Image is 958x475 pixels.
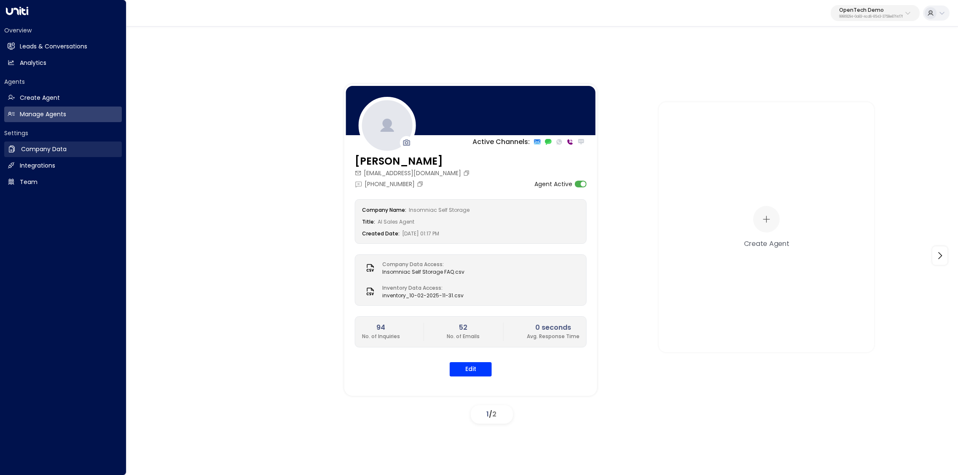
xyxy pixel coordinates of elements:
h2: 0 seconds [527,323,580,333]
div: [EMAIL_ADDRESS][DOMAIN_NAME] [355,169,472,178]
label: Inventory Data Access: [382,284,459,292]
span: 1 [487,409,489,419]
p: Active Channels: [472,137,530,147]
a: Create Agent [4,90,122,106]
h2: Manage Agents [20,110,66,119]
p: No. of Emails [447,333,480,340]
label: Created Date: [362,230,400,237]
span: Insomniac Self Storage FAQ.csv [382,268,464,276]
h2: Team [20,178,38,187]
h2: Settings [4,129,122,137]
span: inventory_10-02-2025-11-31.csv [382,292,464,299]
h2: Create Agent [20,93,60,102]
a: Integrations [4,158,122,173]
p: No. of Inquiries [362,333,400,340]
h3: [PERSON_NAME] [355,154,472,169]
h2: Agents [4,77,122,86]
button: Copy [417,181,426,187]
div: [PHONE_NUMBER] [355,180,426,189]
button: OpenTech Demo99909294-0a93-4cd6-8543-3758e87f4f7f [831,5,920,21]
label: Company Name: [362,206,406,213]
h2: 52 [447,323,480,333]
div: Create Agent [744,238,789,248]
a: Team [4,174,122,190]
a: Manage Agents [4,107,122,122]
a: Leads & Conversations [4,39,122,54]
div: / [471,405,513,424]
button: Edit [450,362,492,376]
p: Avg. Response Time [527,333,580,340]
h2: Company Data [21,145,67,154]
span: Insomniac Self Storage [409,206,470,213]
label: Title: [362,218,375,225]
p: 99909294-0a93-4cd6-8543-3758e87f4f7f [839,15,903,19]
h2: Integrations [20,161,55,170]
p: OpenTech Demo [839,8,903,13]
h2: 94 [362,323,400,333]
h2: Analytics [20,59,46,67]
button: Copy [463,170,472,176]
h2: Leads & Conversations [20,42,87,51]
span: [DATE] 01:17 PM [402,230,439,237]
label: Agent Active [534,180,572,189]
a: Company Data [4,141,122,157]
a: Analytics [4,55,122,71]
h2: Overview [4,26,122,35]
label: Company Data Access: [382,261,460,268]
span: AI Sales Agent [378,218,414,225]
span: 2 [493,409,497,419]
